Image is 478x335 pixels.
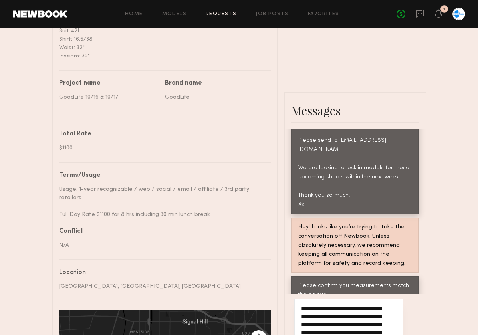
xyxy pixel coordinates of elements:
[59,282,265,291] div: [GEOGRAPHIC_DATA], [GEOGRAPHIC_DATA], [GEOGRAPHIC_DATA]
[59,80,159,87] div: Project name
[256,12,289,17] a: Job Posts
[59,172,265,179] div: Terms/Usage
[165,93,265,101] div: GoodLife
[206,12,236,17] a: Requests
[165,80,265,87] div: Brand name
[59,228,265,235] div: Conflict
[59,10,265,60] div: Looking for cool, diverse & modern models with the below measurements: Suit 42L Shirt: 16.5/38 Wa...
[162,12,186,17] a: Models
[125,12,143,17] a: Home
[59,131,265,137] div: Total Rate
[59,270,265,276] div: Location
[308,12,339,17] a: Favorites
[59,144,265,152] div: $1100
[59,93,159,101] div: GoodLife 10/16 & 10/17
[59,241,265,250] div: N/A
[298,223,412,269] div: Hey! Looks like you’re trying to take the conversation off Newbook. Unless absolutely necessary, ...
[291,103,419,119] div: Messages
[59,185,265,219] div: Usage: 1-year recognizable / web / social / email / affiliate / 3rd party retailers Full Day Rate...
[443,7,445,12] div: 1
